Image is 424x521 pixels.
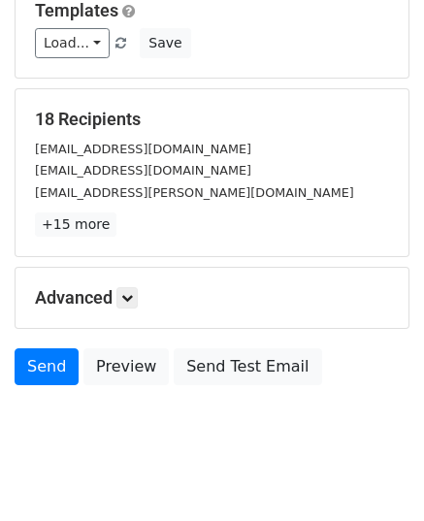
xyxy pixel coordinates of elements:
small: [EMAIL_ADDRESS][DOMAIN_NAME] [35,163,251,178]
a: +15 more [35,212,116,237]
small: [EMAIL_ADDRESS][DOMAIN_NAME] [35,142,251,156]
a: Send Test Email [174,348,321,385]
a: Load... [35,28,110,58]
iframe: Chat Widget [327,428,424,521]
h5: 18 Recipients [35,109,389,130]
a: Send [15,348,79,385]
small: [EMAIL_ADDRESS][PERSON_NAME][DOMAIN_NAME] [35,185,354,200]
button: Save [140,28,190,58]
h5: Advanced [35,287,389,309]
a: Preview [83,348,169,385]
